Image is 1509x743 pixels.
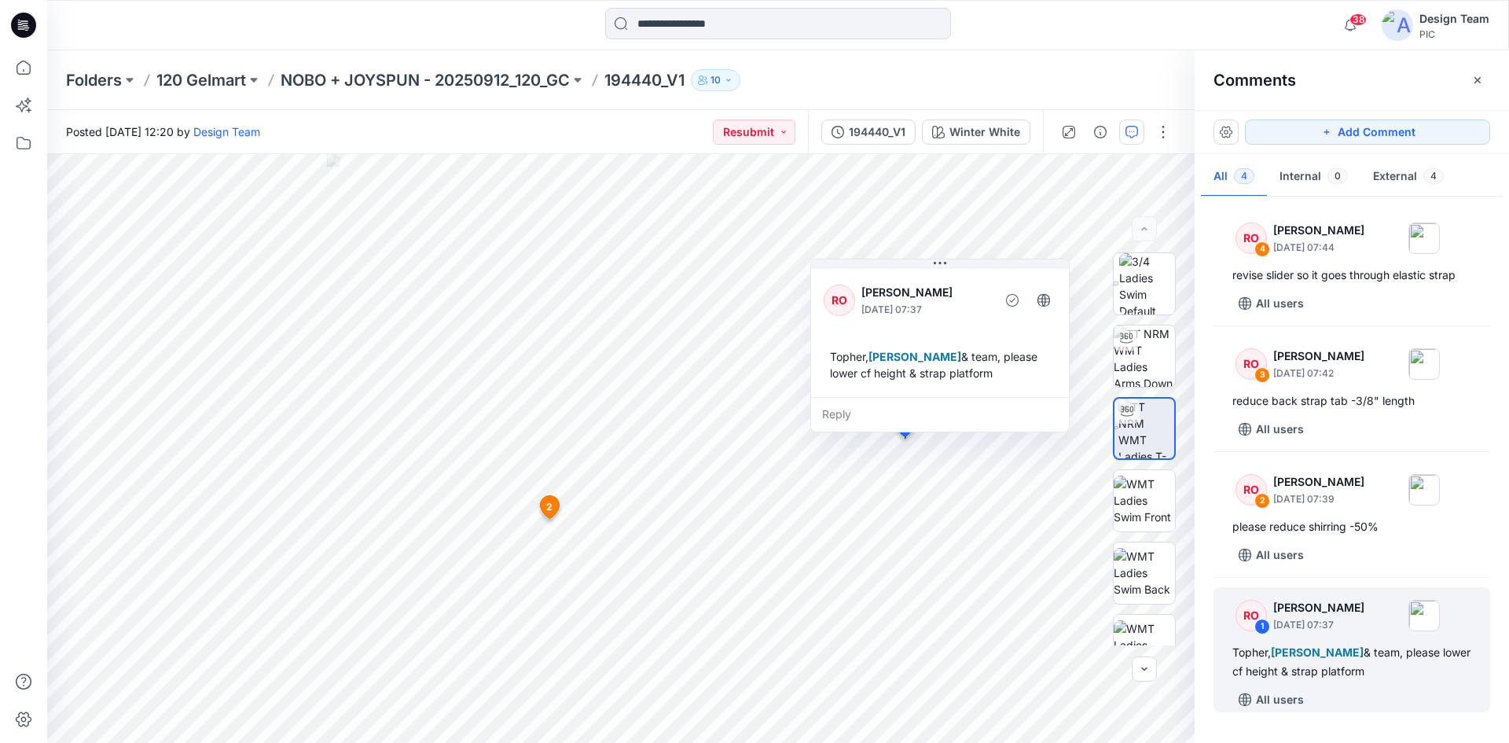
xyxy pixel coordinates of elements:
div: RO [1235,223,1267,254]
div: 1 [1254,619,1270,634]
a: NOBO + JOYSPUN - 20250912_120_GC [281,69,570,91]
img: WMT Ladies Swim Back [1114,548,1175,598]
p: [PERSON_NAME] [861,283,989,302]
div: please reduce shirring -50% [1232,517,1471,536]
img: avatar [1382,9,1413,41]
div: 194440_V1 [849,123,905,141]
button: Add Comment [1245,120,1490,145]
div: Winter White [949,123,1020,141]
a: 120 Gelmart [156,69,246,91]
button: Details [1088,120,1113,145]
span: Posted [DATE] 12:20 by [66,123,260,140]
p: All users [1256,546,1304,565]
button: All users [1232,291,1310,316]
img: WMT Ladies Swim Left [1114,620,1175,670]
p: [PERSON_NAME] [1273,598,1364,617]
button: 10 [691,69,740,91]
div: RO [1235,348,1267,380]
img: TT NRM WMT Ladies Arms Down [1114,326,1175,387]
div: Topher, & team, please lower cf height & strap platform [1232,643,1471,681]
p: [DATE] 07:37 [861,302,989,318]
div: Topher, & team, please lower cf height & strap platform [824,342,1056,388]
p: [PERSON_NAME] [1273,221,1364,240]
div: Design Team [1419,9,1489,28]
p: All users [1256,294,1304,313]
div: Reply [811,397,1069,432]
span: 0 [1327,168,1348,184]
div: 2 [1254,493,1270,509]
span: 2 [546,500,553,514]
img: TT NRM WMT Ladies T-Pose [1118,399,1174,458]
span: 38 [1349,13,1367,26]
span: 4 [1234,168,1254,184]
p: [DATE] 07:44 [1273,240,1364,256]
div: 4 [1254,241,1270,257]
button: Internal [1267,157,1360,197]
p: [DATE] 07:42 [1273,366,1364,381]
a: Folders [66,69,122,91]
div: RO [1235,600,1267,631]
span: 4 [1423,168,1444,184]
button: Winter White [922,120,1030,145]
div: PIC [1419,28,1489,40]
p: All users [1256,420,1304,439]
span: [PERSON_NAME] [1271,646,1364,659]
button: All users [1232,543,1310,568]
div: revise slider so it goes through elastic strap [1232,266,1471,285]
div: reduce back strap tab -3/8" length [1232,392,1471,410]
span: [PERSON_NAME] [868,350,961,363]
div: 3 [1254,367,1270,383]
p: [PERSON_NAME] [1273,347,1364,366]
button: All users [1232,417,1310,442]
p: [DATE] 07:39 [1273,491,1364,507]
p: [DATE] 07:37 [1273,617,1364,633]
button: All users [1232,687,1310,712]
button: 194440_V1 [821,120,916,145]
p: All users [1256,690,1304,709]
img: WMT Ladies Swim Front [1114,476,1175,525]
p: [PERSON_NAME] [1273,473,1364,491]
h2: Comments [1213,71,1296,90]
p: 10 [710,72,721,89]
div: RO [1235,474,1267,506]
a: Design Team [193,125,260,138]
button: External [1360,157,1456,197]
div: RO [824,285,855,316]
img: 3/4 Ladies Swim Default [1119,253,1176,314]
p: 194440_V1 [604,69,685,91]
button: All [1201,157,1267,197]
